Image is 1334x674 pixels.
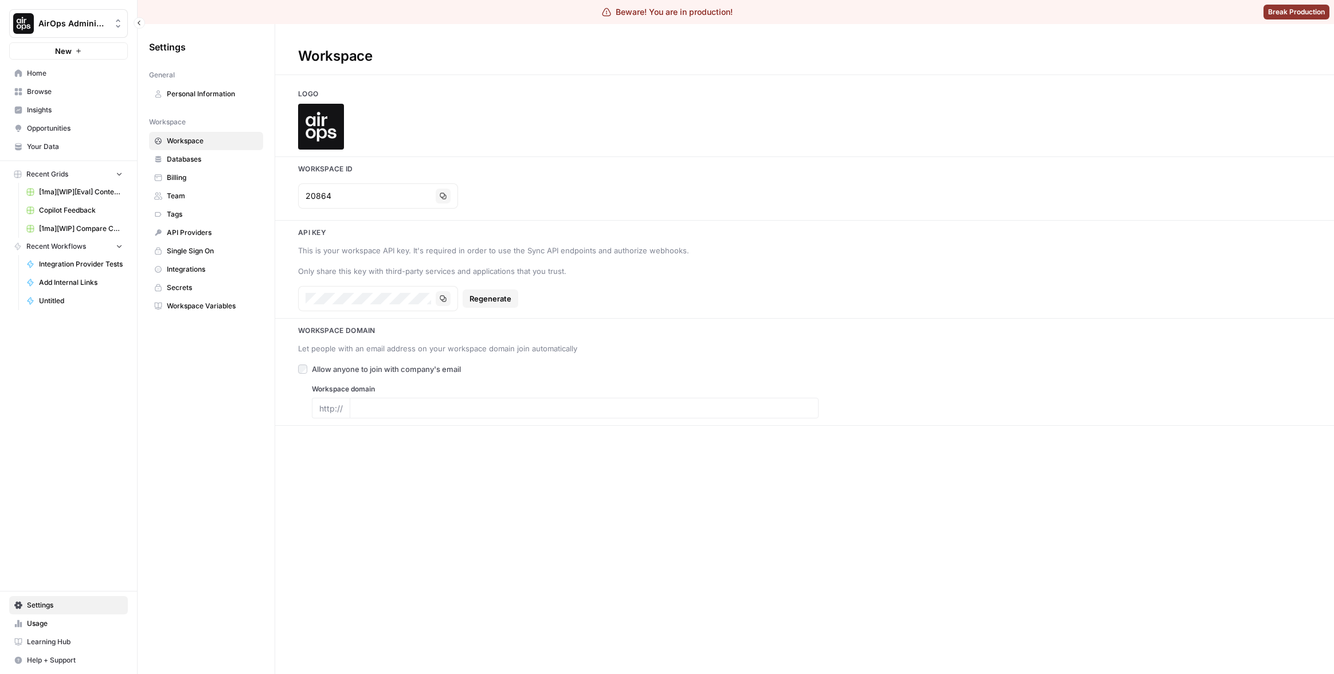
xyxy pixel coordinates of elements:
span: Billing [167,173,258,183]
span: [1ma][WIP][Eval] Content Compare Grid [39,187,123,197]
div: http:// [312,398,350,418]
span: Break Production [1268,7,1325,17]
span: Home [27,68,123,79]
span: Opportunities [27,123,123,134]
a: Add Internal Links [21,273,128,292]
img: Company Logo [298,104,344,150]
a: Team [149,187,263,205]
button: Workspace: AirOps Administrative [9,9,128,38]
span: Integrations [167,264,258,275]
span: Integration Provider Tests [39,259,123,269]
span: Secrets [167,283,258,293]
a: Your Data [9,138,128,156]
a: Workspace Variables [149,297,263,315]
a: API Providers [149,224,263,242]
h3: Api key [275,228,1334,238]
a: Opportunities [9,119,128,138]
span: Copilot Feedback [39,205,123,215]
div: Let people with an email address on your workspace domain join automatically [298,343,805,354]
label: Workspace domain [312,384,819,394]
a: Integration Provider Tests [21,255,128,273]
span: Workspace Variables [167,301,258,311]
input: Allow anyone to join with company's email [298,365,307,374]
div: This is your workspace API key. It's required in order to use the Sync API endpoints and authoriz... [298,245,805,256]
span: Recent Workflows [26,241,86,252]
span: Tags [167,209,258,220]
span: Allow anyone to join with company's email [312,363,461,375]
span: Untitled [39,296,123,306]
img: AirOps Administrative Logo [13,13,34,34]
span: Personal Information [167,89,258,99]
span: Your Data [27,142,123,152]
a: Learning Hub [9,633,128,651]
span: General [149,70,175,80]
span: Single Sign On [167,246,258,256]
a: Secrets [149,279,263,297]
span: Databases [167,154,258,164]
a: Settings [9,596,128,614]
button: New [9,42,128,60]
span: Add Internal Links [39,277,123,288]
button: Recent Grids [9,166,128,183]
span: Usage [27,618,123,629]
span: Workspace [149,117,186,127]
span: Help + Support [27,655,123,665]
a: Untitled [21,292,128,310]
span: Regenerate [470,293,511,304]
span: Team [167,191,258,201]
span: Workspace [167,136,258,146]
button: Regenerate [463,289,518,308]
h3: Logo [275,89,1334,99]
a: Billing [149,168,263,187]
a: [1ma][WIP][Eval] Content Compare Grid [21,183,128,201]
button: Help + Support [9,651,128,669]
span: Browse [27,87,123,97]
a: [1ma][WIP] Compare Convert Content Format [21,220,128,238]
h3: Workspace Domain [275,326,1334,336]
div: Beware! You are in production! [602,6,733,18]
a: Workspace [149,132,263,150]
h3: Workspace Id [275,164,1334,174]
span: [1ma][WIP] Compare Convert Content Format [39,224,123,234]
span: API Providers [167,228,258,238]
a: Tags [149,205,263,224]
button: Break Production [1263,5,1329,19]
a: Insights [9,101,128,119]
a: Copilot Feedback [21,201,128,220]
span: Insights [27,105,123,115]
button: Recent Workflows [9,238,128,255]
span: Recent Grids [26,169,68,179]
a: Browse [9,83,128,101]
div: Only share this key with third-party services and applications that you trust. [298,265,805,277]
span: Settings [27,600,123,610]
span: Settings [149,40,186,54]
a: Usage [9,614,128,633]
a: Integrations [149,260,263,279]
a: Personal Information [149,85,263,103]
span: Learning Hub [27,637,123,647]
a: Home [9,64,128,83]
a: Single Sign On [149,242,263,260]
a: Databases [149,150,263,168]
div: Workspace [275,47,396,65]
span: AirOps Administrative [38,18,108,29]
span: New [55,45,72,57]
